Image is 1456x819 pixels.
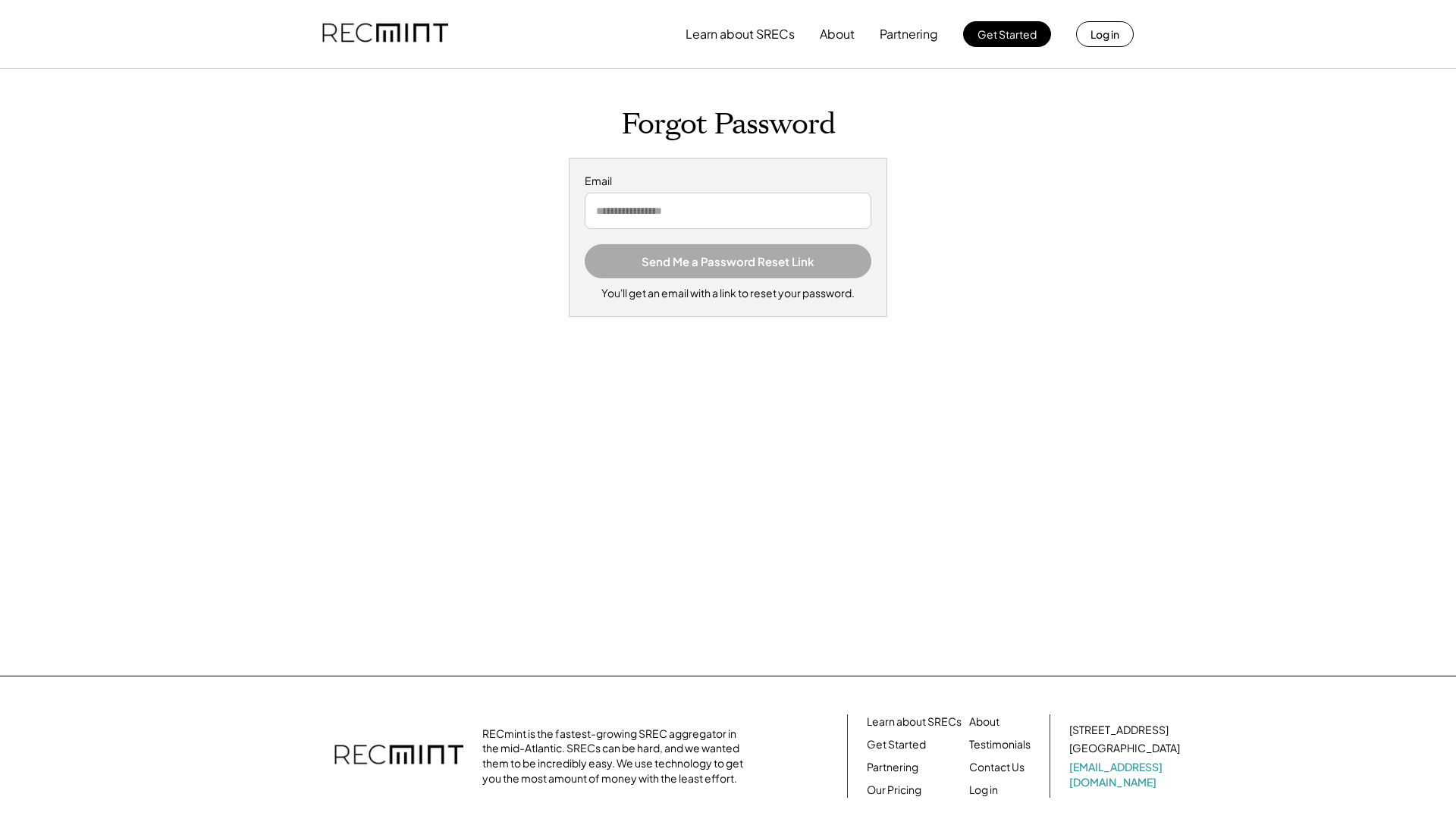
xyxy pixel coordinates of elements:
a: Contact Us [969,760,1025,775]
a: Log in [969,783,998,798]
div: [STREET_ADDRESS] [1069,723,1169,738]
button: About [820,19,855,49]
div: Email [585,174,871,189]
button: Partnering [880,19,938,49]
button: Get Started [963,21,1051,47]
img: recmint-logotype%403x.png [334,730,463,783]
img: recmint-logotype%403x.png [322,8,448,60]
a: [EMAIL_ADDRESS][DOMAIN_NAME] [1069,760,1183,789]
button: Learn about SRECs [686,19,795,49]
a: Testimonials [969,737,1031,752]
div: You'll get an email with a link to reset your password. [601,286,855,301]
div: [GEOGRAPHIC_DATA] [1069,741,1180,756]
button: Log in [1076,21,1134,47]
a: Learn about SRECs [867,714,962,730]
button: Send Me a Password Reset Link [585,244,871,278]
div: RECmint is the fastest-growing SREC aggregator in the mid-Atlantic. SRECs can be hard, and we wan... [482,726,752,786]
h1: Forgot Password [258,107,1198,143]
a: Our Pricing [867,783,921,798]
a: Partnering [867,760,918,775]
a: Get Started [867,737,926,752]
a: About [969,714,999,730]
